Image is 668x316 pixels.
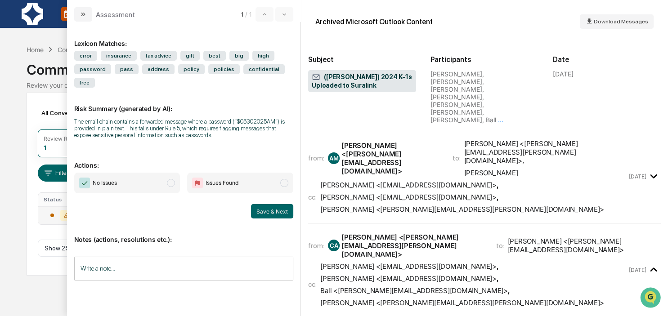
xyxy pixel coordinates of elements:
[38,193,85,206] th: Status
[9,114,16,121] div: 🖐️
[453,154,461,162] span: to:
[464,139,627,165] div: [PERSON_NAME] <[PERSON_NAME][EMAIL_ADDRESS][PERSON_NAME][DOMAIN_NAME]> ,
[74,118,294,138] div: The email chain contains a forwarded message where a password (“$05302025AM”) is provided in plai...
[320,298,604,307] div: [PERSON_NAME] <[PERSON_NAME][EMAIL_ADDRESS][PERSON_NAME][DOMAIN_NAME]>
[206,178,238,187] span: Issues Found
[74,151,294,169] p: Actions:
[140,51,177,61] span: tax advice
[320,181,497,189] div: [PERSON_NAME] <[EMAIL_ADDRESS][DOMAIN_NAME]>
[328,240,340,251] div: CA
[93,178,117,187] span: No Issues
[18,113,58,122] span: Preclearance
[79,178,90,188] img: Checkmark
[320,205,604,214] div: [PERSON_NAME] <[PERSON_NAME][EMAIL_ADDRESS][PERSON_NAME][DOMAIN_NAME]>
[63,152,109,159] a: Powered byPylon
[5,110,62,126] a: 🖐️Preclearance
[74,29,294,47] div: Lexicon Matches:
[320,193,498,201] span: ,
[639,286,664,311] iframe: Open customer support
[90,152,109,159] span: Pylon
[464,169,518,177] div: [PERSON_NAME]
[9,19,164,33] p: How can we help?
[251,204,293,218] button: Save & Next
[312,73,412,90] span: ([PERSON_NAME]) 2024 K-1s Uploaded to Suralink
[308,280,317,289] span: cc:
[594,18,648,25] span: Download Messages
[65,114,72,121] div: 🗄️
[44,144,46,151] div: 1
[341,233,485,258] div: [PERSON_NAME] <[PERSON_NAME][EMAIL_ADDRESS][PERSON_NAME][DOMAIN_NAME]>
[5,127,60,143] a: 🔎Data Lookup
[629,173,646,180] time: Sunday, September 21, 2025 at 5:53:17 PM
[115,64,139,74] span: pass
[308,193,317,201] span: cc:
[101,51,137,61] span: insurance
[341,141,441,175] div: [PERSON_NAME] <[PERSON_NAME][EMAIL_ADDRESS][DOMAIN_NAME]>
[74,225,294,243] p: Notes (actions, resolutions etc.):
[74,51,97,61] span: error
[27,46,44,53] div: Home
[580,14,654,29] button: Download Messages
[9,69,25,85] img: 1746055101610-c473b297-6a78-478c-a979-82029cc54cd1
[62,110,115,126] a: 🗄️Attestations
[320,274,498,283] span: ,
[328,152,340,164] div: AM
[9,131,16,138] div: 🔎
[18,130,57,139] span: Data Lookup
[241,11,243,18] span: 1
[245,11,254,18] span: / 1
[74,78,95,88] span: free
[308,154,324,162] span: from:
[320,193,497,201] div: [PERSON_NAME] <[EMAIL_ADDRESS][DOMAIN_NAME]>
[203,51,226,61] span: best
[496,241,504,250] span: to:
[320,286,508,295] div: Ball <[PERSON_NAME][EMAIL_ADDRESS][DOMAIN_NAME]>
[180,51,200,61] span: gift
[308,241,324,250] span: from:
[74,64,111,74] span: password
[629,267,646,273] time: Sunday, September 21, 2025 at 6:17:50 PM
[38,165,77,182] button: Filters
[430,55,538,64] h2: Participants
[208,64,240,74] span: policies
[31,78,114,85] div: We're available if you need us!
[498,116,503,124] span: ...
[320,181,498,189] span: ,
[44,135,87,142] div: Review Required
[38,106,106,120] div: All Conversations
[320,262,498,271] span: ,
[320,262,497,271] div: [PERSON_NAME] <[EMAIL_ADDRESS][DOMAIN_NAME]>
[553,70,574,78] div: [DATE]
[74,94,294,112] p: Risk Summary (generated by AI):
[58,46,130,53] div: Communications Archive
[96,10,135,19] div: Assessment
[315,18,433,26] div: Archived Microsoft Outlook Content
[553,55,661,64] h2: Date
[507,237,627,254] div: [PERSON_NAME] <[PERSON_NAME][EMAIL_ADDRESS][DOMAIN_NAME]>
[153,71,164,82] button: Start new chat
[252,51,274,61] span: high
[320,286,510,295] span: ,
[142,64,175,74] span: address
[27,81,641,89] div: Review your communication records across channels
[178,64,205,74] span: policy
[430,70,538,124] div: [PERSON_NAME], [PERSON_NAME], [PERSON_NAME], [PERSON_NAME], [PERSON_NAME], [PERSON_NAME], [PERSON...
[27,54,641,78] div: Communications Archive
[22,3,43,25] img: logo
[308,55,416,64] h2: Subject
[192,178,203,188] img: Flag
[31,69,148,78] div: Start new chat
[320,274,497,283] div: [PERSON_NAME] <[EMAIL_ADDRESS][DOMAIN_NAME]>
[229,51,249,61] span: big
[74,113,112,122] span: Attestations
[243,64,285,74] span: confidential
